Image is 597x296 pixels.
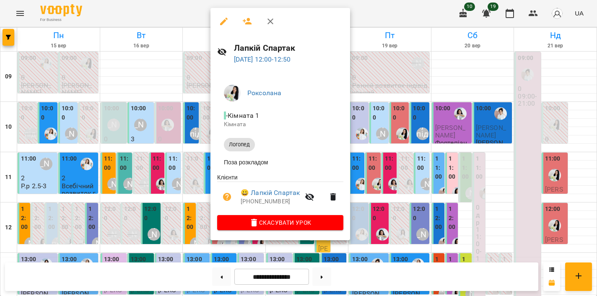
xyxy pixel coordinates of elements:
ul: Клієнти [217,173,343,215]
a: [DATE] 12:00-12:50 [234,55,291,63]
button: Візит ще не сплачено. Додати оплату? [217,187,237,207]
p: [PHONE_NUMBER] [241,197,300,206]
h6: Лапкій Спартак [234,42,343,55]
img: cccd9d757b0d97f7afa912ee98c78b73.jpg [224,85,241,101]
a: 😀 Лапкій Спартак [241,188,300,198]
button: Скасувати Урок [217,215,343,230]
a: Роксолана [247,89,281,97]
span: - Кімната 1 [224,112,261,119]
p: Кімната [224,120,337,129]
span: Скасувати Урок [224,218,337,228]
li: Поза розкладом [217,155,343,170]
span: Логопед [224,141,255,148]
